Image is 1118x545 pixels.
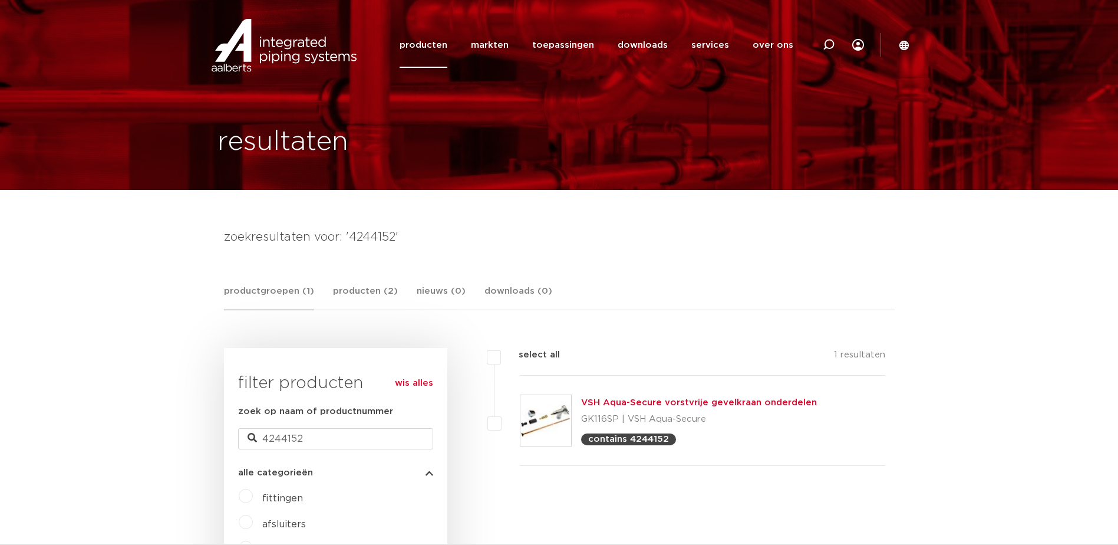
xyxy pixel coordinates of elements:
[471,22,509,68] a: markten
[400,22,793,68] nav: Menu
[217,123,348,161] h1: resultaten
[581,398,817,407] a: VSH Aqua-Secure vorstvrije gevelkraan onderdelen
[400,22,447,68] a: producten
[238,468,313,477] span: alle categorieën
[501,348,560,362] label: select all
[581,410,817,429] p: GK116SP | VSH Aqua-Secure
[238,428,433,449] input: zoeken
[753,22,793,68] a: over ons
[417,284,466,310] a: nieuws (0)
[618,22,668,68] a: downloads
[532,22,594,68] a: toepassingen
[238,468,433,477] button: alle categorieën
[395,376,433,390] a: wis alles
[588,435,669,444] p: contains 4244152
[691,22,729,68] a: services
[238,405,393,419] label: zoek op naam of productnummer
[484,284,552,310] a: downloads (0)
[262,494,303,503] a: fittingen
[224,228,895,247] h4: zoekresultaten voor: '4244152'
[238,372,433,395] h3: filter producten
[262,520,306,529] a: afsluiters
[224,284,314,310] a: productgroepen (1)
[333,284,398,310] a: producten (2)
[834,348,885,366] p: 1 resultaten
[520,395,571,446] img: Thumbnail for VSH Aqua-Secure vorstvrije gevelkraan onderdelen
